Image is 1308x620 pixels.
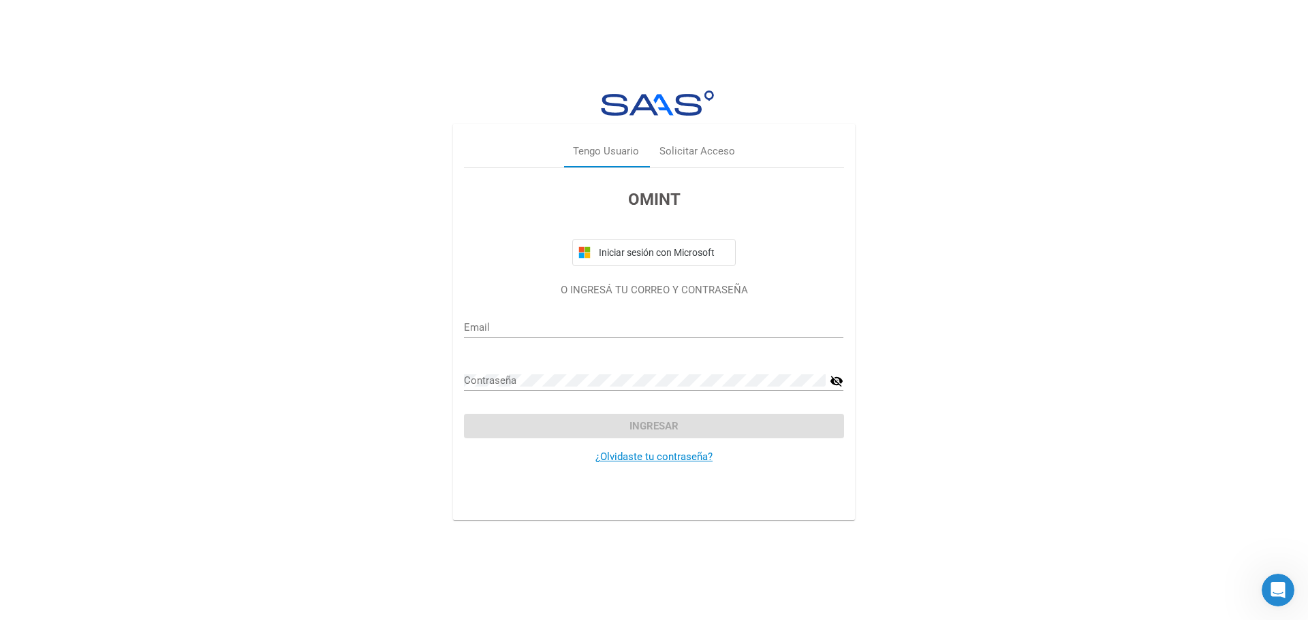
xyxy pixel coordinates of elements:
p: O INGRESÁ TU CORREO Y CONTRASEÑA [464,282,843,298]
a: ¿Olvidaste tu contraseña? [595,451,713,463]
div: Tengo Usuario [573,144,639,159]
div: Solicitar Acceso [659,144,735,159]
span: Ingresar [629,420,679,432]
button: Ingresar [464,414,843,438]
mat-icon: visibility_off [830,373,843,389]
button: Iniciar sesión con Microsoft [572,239,736,266]
h3: OMINT [464,187,843,212]
span: Iniciar sesión con Microsoft [596,247,730,258]
iframe: Intercom live chat [1262,574,1294,606]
